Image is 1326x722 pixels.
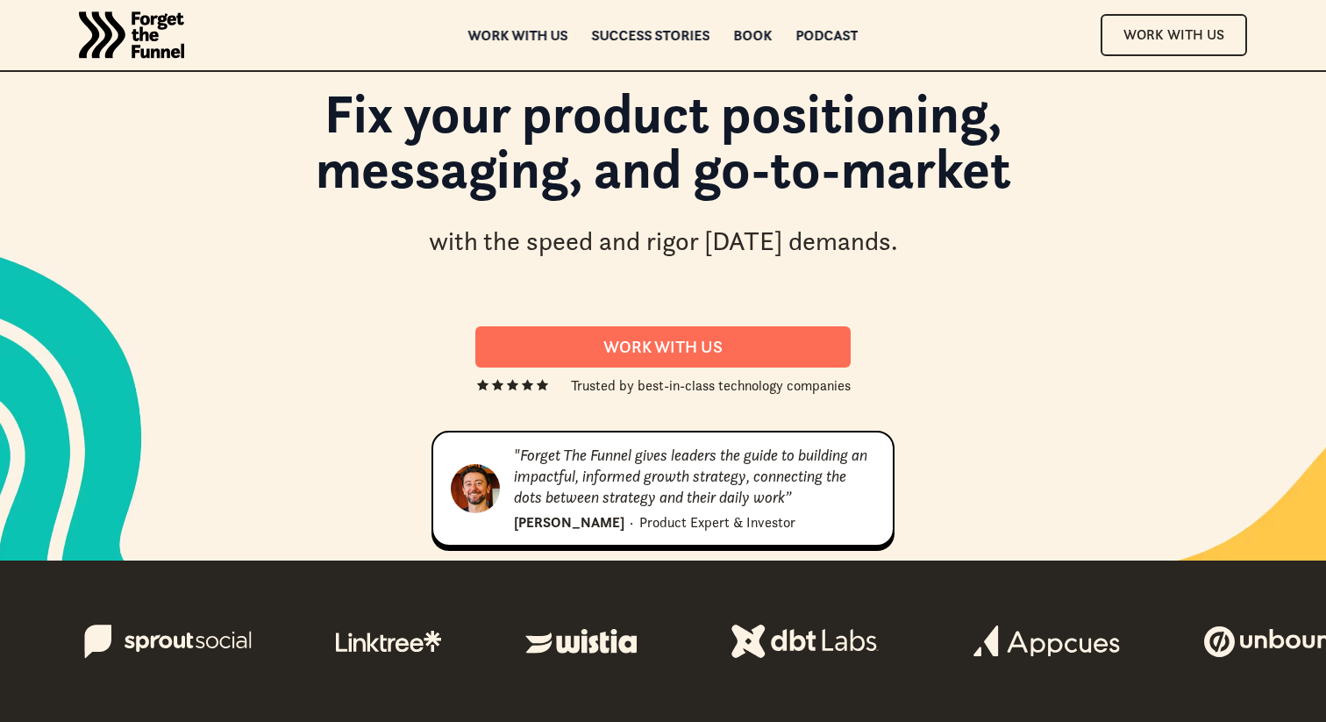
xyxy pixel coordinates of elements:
[1101,14,1247,55] a: Work With Us
[475,326,851,368] a: Work With us
[468,29,568,41] a: Work with us
[734,29,773,41] a: Book
[514,511,624,533] div: [PERSON_NAME]
[189,86,1137,213] h1: Fix your product positioning, messaging, and go-to-market
[630,511,633,533] div: ·
[429,224,898,260] div: with the speed and rigor [DATE] demands.
[496,337,830,357] div: Work With us
[639,511,795,533] div: Product Expert & Investor
[571,375,851,396] div: Trusted by best-in-class technology companies
[514,445,875,508] div: "Forget The Funnel gives leaders the guide to building an impactful, informed growth strategy, co...
[796,29,859,41] a: Podcast
[592,29,710,41] a: Success Stories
